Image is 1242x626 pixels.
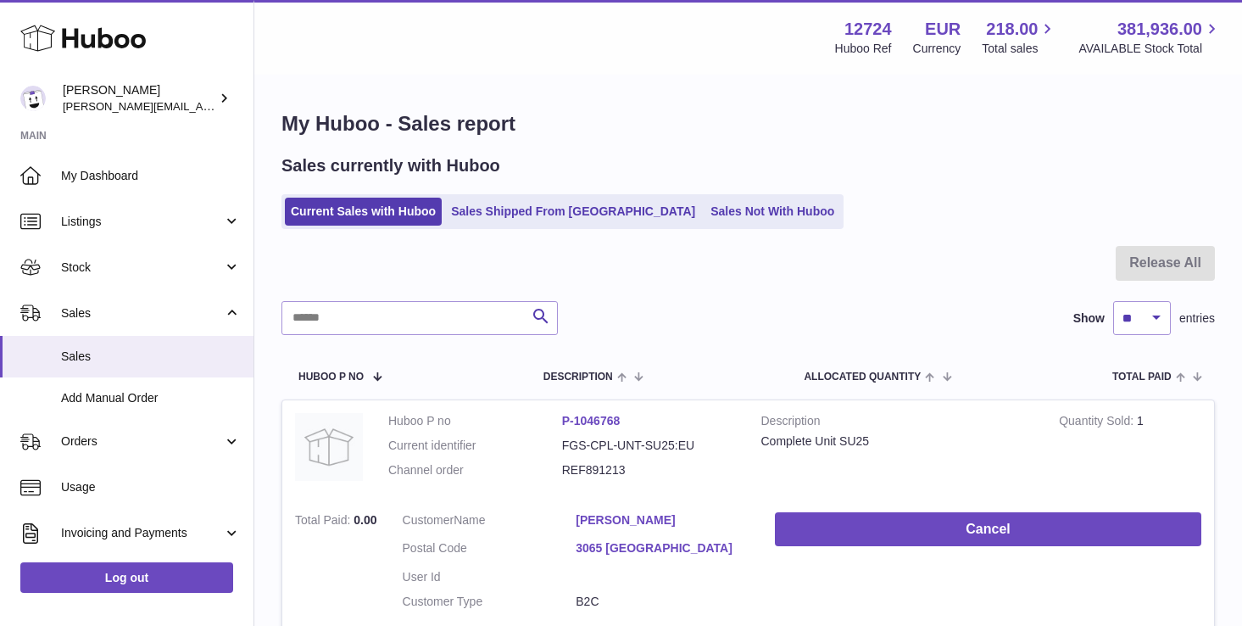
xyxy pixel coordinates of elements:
[576,594,749,610] dd: B2C
[298,372,364,383] span: Huboo P no
[403,569,576,585] dt: User Id
[1117,18,1202,41] span: 381,936.00
[61,168,241,184] span: My Dashboard
[1112,372,1172,383] span: Total paid
[403,513,454,527] span: Customer
[562,438,736,454] dd: FGS-CPL-UNT-SU25:EU
[295,413,363,481] img: no-photo.jpg
[445,198,701,226] a: Sales Shipped From [GEOGRAPHIC_DATA]
[61,479,241,495] span: Usage
[61,433,223,450] span: Orders
[63,82,215,115] div: [PERSON_NAME]
[20,86,46,111] img: sebastian@ffern.co
[982,41,1057,57] span: Total sales
[285,198,442,226] a: Current Sales with Huboo
[925,18,961,41] strong: EUR
[562,414,621,428] a: P-1046768
[281,110,1215,137] h1: My Huboo - Sales report
[982,18,1057,57] a: 218.00 Total sales
[61,525,223,541] span: Invoicing and Payments
[61,260,223,276] span: Stock
[1073,310,1105,327] label: Show
[1059,414,1137,432] strong: Quantity Sold
[61,214,223,230] span: Listings
[761,433,1034,450] div: Complete Unit SU25
[562,462,736,478] dd: REF891213
[20,562,233,593] a: Log out
[388,413,562,429] dt: Huboo P no
[388,462,562,478] dt: Channel order
[1046,400,1214,500] td: 1
[354,513,376,527] span: 0.00
[63,99,340,113] span: [PERSON_NAME][EMAIL_ADDRESS][DOMAIN_NAME]
[761,413,1034,433] strong: Description
[576,512,749,528] a: [PERSON_NAME]
[835,41,892,57] div: Huboo Ref
[844,18,892,41] strong: 12724
[705,198,840,226] a: Sales Not With Huboo
[61,305,223,321] span: Sales
[403,594,576,610] dt: Customer Type
[913,41,961,57] div: Currency
[804,372,921,383] span: ALLOCATED Quantity
[281,154,500,177] h2: Sales currently with Huboo
[543,372,613,383] span: Description
[295,513,354,531] strong: Total Paid
[388,438,562,454] dt: Current identifier
[1179,310,1215,327] span: entries
[61,390,241,406] span: Add Manual Order
[61,349,241,365] span: Sales
[775,512,1201,547] button: Cancel
[576,540,749,556] a: 3065 [GEOGRAPHIC_DATA]
[403,512,576,533] dt: Name
[1078,41,1222,57] span: AVAILABLE Stock Total
[986,18,1038,41] span: 218.00
[403,540,576,561] dt: Postal Code
[1078,18,1222,57] a: 381,936.00 AVAILABLE Stock Total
